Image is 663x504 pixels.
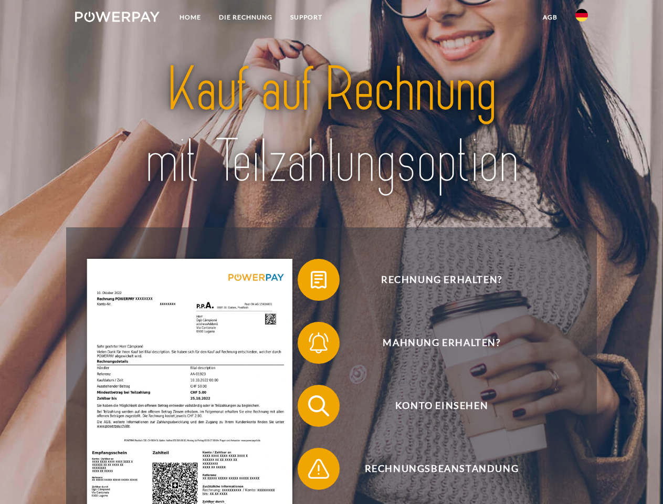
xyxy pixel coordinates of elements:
span: Konto einsehen [313,385,570,427]
img: qb_bell.svg [306,330,332,356]
img: qb_search.svg [306,393,332,419]
button: Mahnung erhalten? [298,322,571,364]
button: Konto einsehen [298,385,571,427]
button: Rechnungsbeanstandung [298,448,571,490]
span: Rechnungsbeanstandung [313,448,570,490]
a: SUPPORT [281,8,331,27]
span: Mahnung erhalten? [313,322,570,364]
span: Rechnung erhalten? [313,259,570,301]
a: Home [171,8,210,27]
a: DIE RECHNUNG [210,8,281,27]
a: agb [534,8,566,27]
button: Rechnung erhalten? [298,259,571,301]
img: qb_warning.svg [306,456,332,482]
img: title-powerpay_de.svg [100,50,563,201]
img: logo-powerpay-white.svg [75,12,160,22]
img: de [575,9,588,22]
img: qb_bill.svg [306,267,332,293]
